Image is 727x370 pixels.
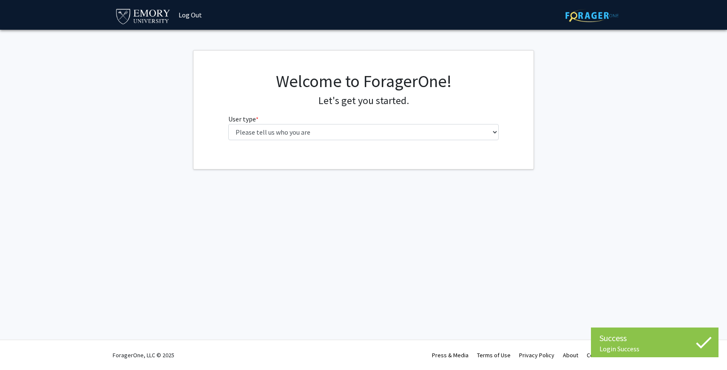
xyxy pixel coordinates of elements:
[228,114,258,124] label: User type
[599,345,710,353] div: Login Success
[599,332,710,345] div: Success
[563,351,578,359] a: About
[519,351,554,359] a: Privacy Policy
[587,351,614,359] a: Contact Us
[432,351,469,359] a: Press & Media
[477,351,511,359] a: Terms of Use
[115,6,171,25] img: Emory University Logo
[113,340,174,370] div: ForagerOne, LLC © 2025
[228,71,499,91] h1: Welcome to ForagerOne!
[228,95,499,107] h4: Let's get you started.
[565,9,619,22] img: ForagerOne Logo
